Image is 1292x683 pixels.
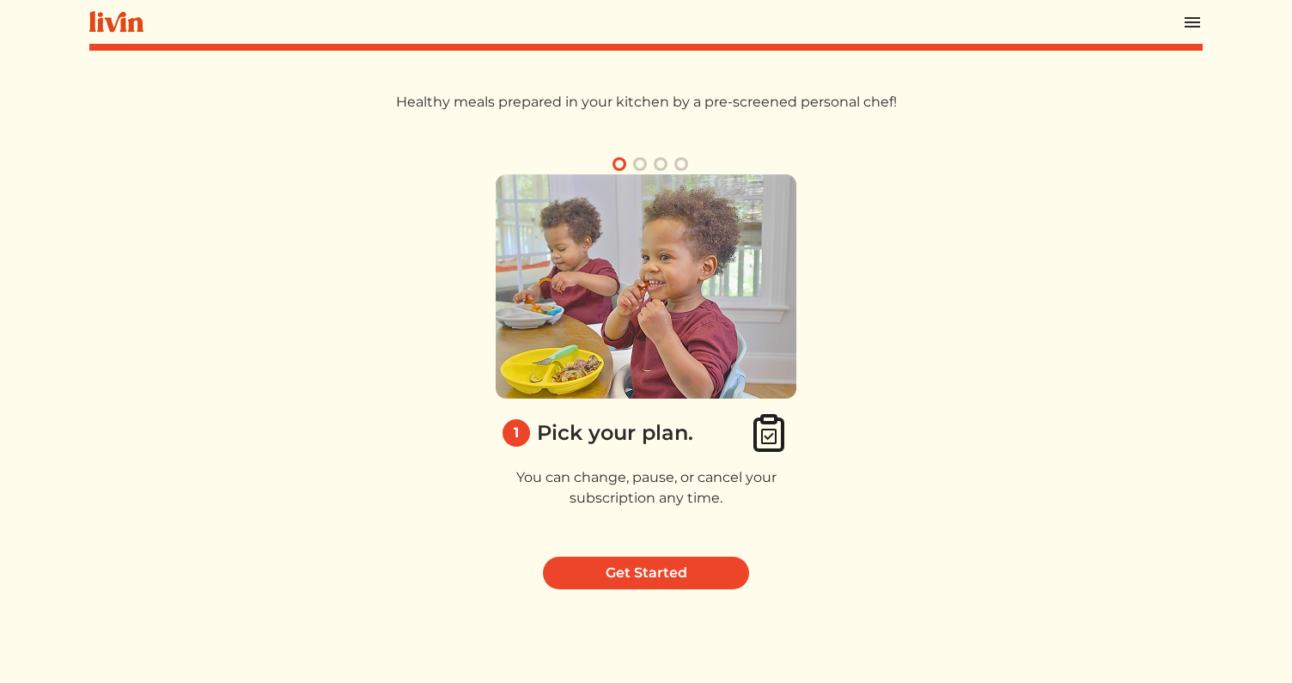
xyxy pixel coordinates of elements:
[537,418,693,448] div: Pick your plan.
[496,174,796,399] img: 1_pick_plan-58eb60cc534f7a7539062c92543540e51162102f37796608976bb4e513d204c1.png
[503,419,530,447] div: 1
[89,11,143,33] img: livin-logo-a0d97d1a881af30f6274990eb6222085a2533c92bbd1e4f22c21b4f0d0e3210c.svg
[543,557,749,589] a: Get Started
[1182,12,1203,33] img: menu_hamburger-cb6d353cf0ecd9f46ceae1c99ecbeb4a00e71ca567a856bd81f57e9d8c17bb26.svg
[748,412,789,454] img: clipboard_check-4e1afea9aecc1d71a83bd71232cd3fbb8e4b41c90a1eb376bae1e516b9241f3c.svg
[368,92,924,113] p: Healthy meals prepared in your kitchen by a pre-screened personal chef!
[496,467,796,509] p: You can change, pause, or cancel your subscription any time.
